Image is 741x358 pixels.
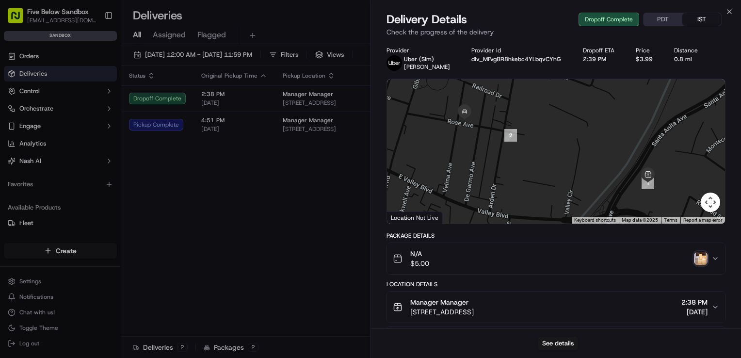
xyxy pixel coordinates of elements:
[387,243,725,274] button: N/A$5.00photo_proof_of_delivery image
[165,96,177,107] button: Start new chat
[389,211,421,224] a: Open this area in Google Maps (opens a new window)
[674,47,704,54] div: Distance
[78,137,160,154] a: 💻API Documentation
[574,217,616,224] button: Keyboard shortcuts
[410,307,474,317] span: [STREET_ADDRESS]
[583,55,620,63] div: 2:39 PM
[404,55,450,63] p: Uber (Sim)
[404,63,450,71] span: [PERSON_NAME]
[33,93,159,102] div: Start new chat
[471,47,567,54] div: Provider Id
[471,55,561,63] button: dlv_MFvg8R8hkebc4YLbqvCYhG
[389,211,421,224] img: Google
[410,259,429,268] span: $5.00
[664,217,677,223] a: Terms (opens in new tab)
[410,297,468,307] span: Manager Manager
[636,47,659,54] div: Price
[674,55,704,63] div: 0.8 mi
[10,93,27,110] img: 1736555255976-a54dd68f-1ca7-489b-9aae-adbdc363a1c4
[387,12,467,27] span: Delivery Details
[682,13,721,26] button: IST
[25,63,175,73] input: Got a question? Start typing here...
[387,55,402,71] img: uber-new-logo.jpeg
[681,297,708,307] span: 2:38 PM
[683,217,722,223] a: Report a map error
[410,249,429,259] span: N/A
[681,307,708,317] span: [DATE]
[10,142,17,149] div: 📗
[538,337,578,350] button: See details
[10,10,29,29] img: Nash
[642,177,654,189] div: 1
[644,13,682,26] button: PDT
[92,141,156,150] span: API Documentation
[387,280,725,288] div: Location Details
[19,141,74,150] span: Knowledge Base
[82,142,90,149] div: 💻
[583,47,620,54] div: Dropoff ETA
[694,252,708,265] img: photo_proof_of_delivery image
[701,193,720,212] button: Map camera controls
[387,232,725,240] div: Package Details
[33,102,123,110] div: We're available if you need us!
[387,27,725,37] p: Check the progress of the delivery
[6,137,78,154] a: 📗Knowledge Base
[636,55,659,63] div: $3.99
[504,129,517,142] div: 2
[10,39,177,54] p: Welcome 👋
[387,212,443,224] div: Location Not Live
[387,47,456,54] div: Provider
[97,164,117,172] span: Pylon
[387,292,725,323] button: Manager Manager[STREET_ADDRESS]2:38 PM[DATE]
[622,217,658,223] span: Map data ©2025
[68,164,117,172] a: Powered byPylon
